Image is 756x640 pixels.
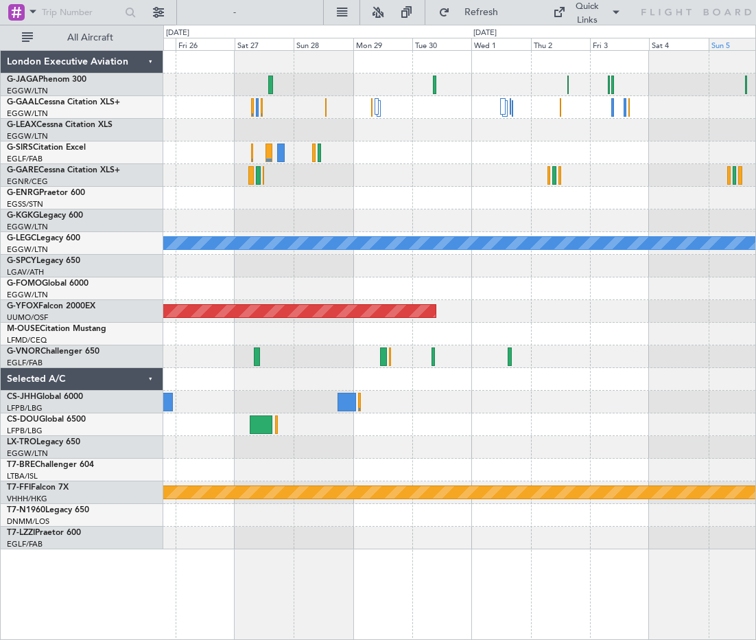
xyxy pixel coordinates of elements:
div: [DATE] [473,27,497,39]
a: LTBA/ISL [7,471,38,481]
a: G-VNORChallenger 650 [7,347,99,356]
span: T7-FFI [7,483,31,492]
a: LFPB/LBG [7,426,43,436]
a: EGGW/LTN [7,131,48,141]
a: LX-TROLegacy 650 [7,438,80,446]
a: G-LEAXCessna Citation XLS [7,121,113,129]
a: T7-BREChallenger 604 [7,461,94,469]
div: Wed 1 [471,38,530,50]
a: EGGW/LTN [7,86,48,96]
a: EGLF/FAB [7,154,43,164]
a: T7-N1960Legacy 650 [7,506,89,514]
a: G-ENRGPraetor 600 [7,189,85,197]
a: G-LEGCLegacy 600 [7,234,80,242]
div: Fri 26 [176,38,235,50]
a: G-SIRSCitation Excel [7,144,86,152]
a: LFPB/LBG [7,403,43,413]
span: G-GARE [7,166,38,174]
a: EGLF/FAB [7,539,43,549]
button: Refresh [432,1,515,23]
a: DNMM/LOS [7,516,49,527]
a: G-SPCYLegacy 650 [7,257,80,265]
a: EGGW/LTN [7,244,48,255]
div: Sat 27 [235,38,294,50]
a: T7-FFIFalcon 7X [7,483,69,492]
a: EGGW/LTN [7,290,48,300]
span: CS-JHH [7,393,36,401]
span: G-ENRG [7,189,39,197]
a: UUMO/OSF [7,312,48,323]
div: Tue 30 [412,38,471,50]
span: G-KGKG [7,212,39,220]
button: Quick Links [546,1,628,23]
div: [DATE] [166,27,189,39]
a: G-GARECessna Citation XLS+ [7,166,120,174]
div: Sun 28 [294,38,353,50]
input: Trip Number [42,2,121,23]
a: EGNR/CEG [7,176,48,187]
a: G-KGKGLegacy 600 [7,212,83,220]
button: All Aircraft [15,27,149,49]
span: G-GAAL [7,98,38,106]
a: EGGW/LTN [7,108,48,119]
span: T7-LZZI [7,529,35,537]
span: Refresh [453,8,510,17]
a: EGLF/FAB [7,358,43,368]
a: VHHH/HKG [7,494,47,504]
span: All Aircraft [36,33,145,43]
a: G-YFOXFalcon 2000EX [7,302,95,310]
span: G-JAGA [7,76,38,84]
span: G-LEAX [7,121,36,129]
a: CS-JHHGlobal 6000 [7,393,83,401]
span: G-SPCY [7,257,36,265]
div: Fri 3 [590,38,649,50]
span: G-VNOR [7,347,40,356]
a: G-FOMOGlobal 6000 [7,279,88,288]
a: T7-LZZIPraetor 600 [7,529,81,537]
a: EGGW/LTN [7,222,48,232]
span: G-LEGC [7,234,36,242]
span: LX-TRO [7,438,36,446]
a: EGSS/STN [7,199,43,209]
a: LGAV/ATH [7,267,44,277]
span: G-FOMO [7,279,42,288]
div: Thu 2 [531,38,590,50]
a: M-OUSECitation Mustang [7,325,106,333]
a: G-GAALCessna Citation XLS+ [7,98,120,106]
span: M-OUSE [7,325,40,333]
span: T7-N1960 [7,506,45,514]
a: CS-DOUGlobal 6500 [7,415,86,424]
a: EGGW/LTN [7,448,48,459]
span: CS-DOU [7,415,39,424]
span: G-YFOX [7,302,38,310]
div: Mon 29 [353,38,412,50]
div: Sat 4 [649,38,708,50]
a: G-JAGAPhenom 300 [7,76,86,84]
span: T7-BRE [7,461,35,469]
span: G-SIRS [7,144,33,152]
a: LFMD/CEQ [7,335,47,345]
